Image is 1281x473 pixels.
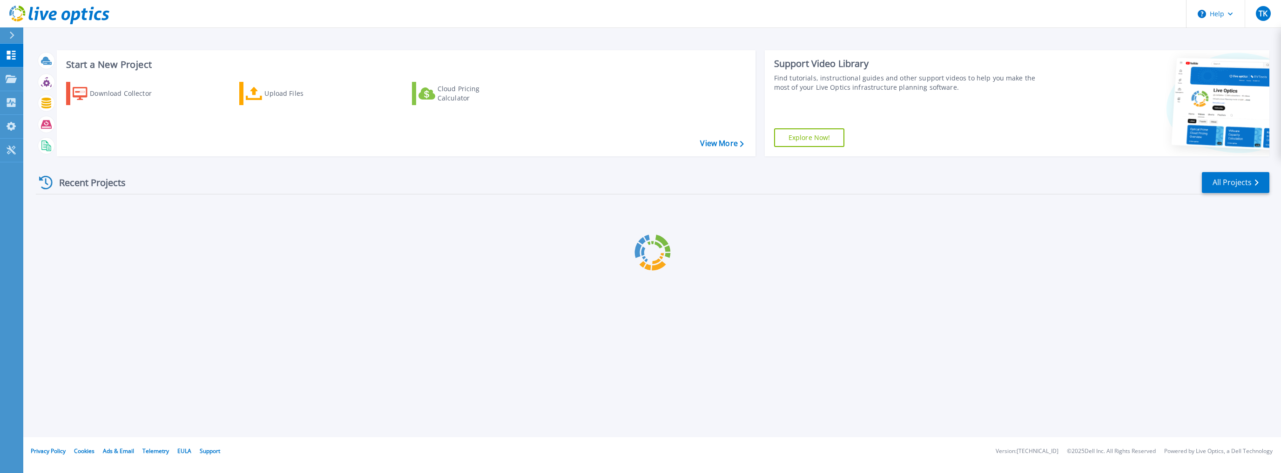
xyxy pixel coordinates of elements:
a: Support [200,447,220,455]
a: Ads & Email [103,447,134,455]
li: Powered by Live Optics, a Dell Technology [1164,448,1273,454]
li: Version: [TECHNICAL_ID] [996,448,1059,454]
div: Recent Projects [36,171,138,194]
a: Download Collector [66,82,170,105]
a: Privacy Policy [31,447,66,455]
li: © 2025 Dell Inc. All Rights Reserved [1067,448,1156,454]
a: Cookies [74,447,94,455]
a: All Projects [1202,172,1269,193]
div: Support Video Library [774,58,1036,70]
div: Find tutorials, instructional guides and other support videos to help you make the most of your L... [774,73,1036,92]
a: Cloud Pricing Calculator [412,82,516,105]
div: Cloud Pricing Calculator [438,84,512,103]
a: EULA [177,447,191,455]
a: View More [700,139,743,148]
span: TK [1259,10,1268,17]
a: Telemetry [142,447,169,455]
div: Download Collector [90,84,164,103]
a: Explore Now! [774,128,845,147]
h3: Start a New Project [66,60,743,70]
a: Upload Files [239,82,343,105]
div: Upload Files [264,84,339,103]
